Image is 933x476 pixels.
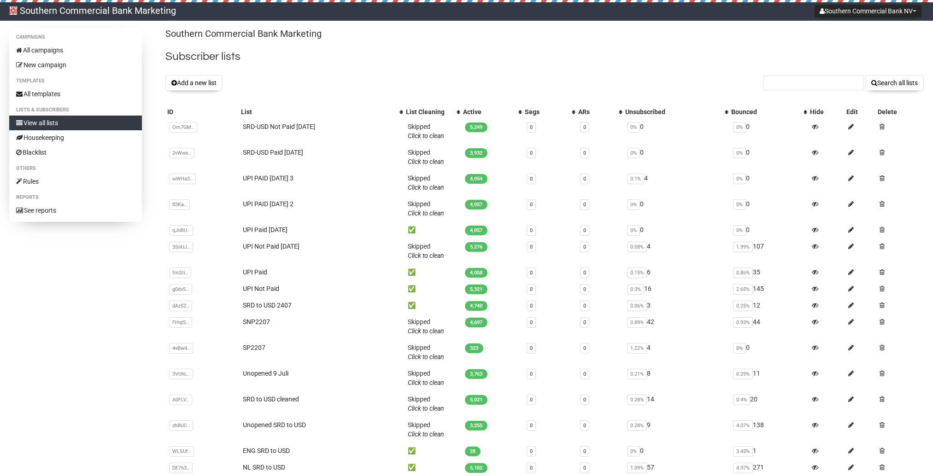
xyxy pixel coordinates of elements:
[733,395,750,405] span: 0.4%
[729,238,809,264] td: 107
[583,244,586,250] a: 0
[530,124,533,130] a: 0
[627,343,647,354] span: 1.22%
[627,122,640,133] span: 0%
[465,421,487,430] span: 3,255
[623,196,729,221] td: 0
[408,209,444,217] a: Click to clean
[876,105,924,118] th: Delete: No sort applied, sorting is disabled
[729,313,809,339] td: 44
[465,226,487,235] span: 4,057
[530,176,533,182] a: 0
[465,242,487,252] span: 5,276
[243,302,292,309] a: SRD to USD 2407
[583,227,586,233] a: 0
[623,417,729,442] td: 9
[530,202,533,208] a: 0
[169,267,191,278] span: fmSti..
[733,122,746,133] span: 0%
[463,107,514,116] div: Active
[623,105,729,118] th: Unsubscribed: No sort applied, activate to apply an ascending sort
[623,391,729,417] td: 14
[243,243,299,250] a: UPI Not Paid [DATE]
[729,221,809,238] td: 0
[627,463,647,473] span: 1.09%
[169,446,194,457] span: WLSUf..
[408,379,444,386] a: Click to clean
[169,343,193,354] span: 4vBw4..
[523,105,576,118] th: Segs: No sort applied, activate to apply an ascending sort
[243,285,279,292] a: UPI Not Paid
[465,268,487,278] span: 4,058
[408,149,444,165] span: Skipped
[729,459,809,476] td: 271
[729,264,809,280] td: 35
[9,58,142,72] a: New campaign
[530,227,533,233] a: 0
[808,105,845,118] th: Hide: No sort applied, sorting is disabled
[243,395,299,403] a: SRD to USD cleaned
[169,174,196,184] span: wWHa3..
[408,174,444,191] span: Skipped
[627,174,644,184] span: 0.1%
[408,200,444,217] span: Skipped
[9,43,142,58] a: All campaigns
[530,303,533,309] a: 0
[583,270,586,276] a: 0
[530,371,533,377] a: 0
[243,123,315,130] a: SRD-USD Not Paid [DATE]
[9,174,142,189] a: Rules
[729,280,809,297] td: 145
[583,176,586,182] a: 0
[169,317,192,328] span: FHqlS..
[627,420,647,431] span: 0.28%
[169,420,193,431] span: zhBUC..
[465,395,487,405] span: 5,021
[243,268,267,276] a: UPI Paid
[408,158,444,165] a: Click to clean
[404,280,461,297] td: ✅
[165,75,223,91] button: Add a new list
[243,174,293,182] a: UPI PAID [DATE] 3
[627,446,640,457] span: 0%
[729,170,809,196] td: 0
[406,107,452,116] div: List Cleaning
[583,345,586,351] a: 0
[627,199,640,210] span: 0%
[243,447,290,454] a: ENG SRD to USD
[623,118,729,144] td: 0
[733,199,746,210] span: 0%
[243,370,288,377] a: Unopened 9 Juli
[733,284,753,295] span: 2.65%
[169,122,197,133] span: Om7GM..
[169,242,193,252] span: 3SoUJ..
[627,225,640,236] span: 0%
[404,105,461,118] th: List Cleaning: No sort applied, activate to apply an ascending sort
[169,463,193,473] span: DE763..
[578,107,614,116] div: ARs
[408,370,444,386] span: Skipped
[733,242,753,252] span: 1.99%
[846,107,874,116] div: Edit
[627,369,647,379] span: 0.21%
[9,130,142,145] a: Housekeeping
[865,75,924,91] button: Search all lists
[623,442,729,459] td: 0
[404,221,461,238] td: ✅
[243,344,265,351] a: SP2207
[465,447,481,456] span: 28
[733,446,753,457] span: 3.45%
[408,184,444,191] a: Click to clean
[583,371,586,377] a: 0
[530,397,533,403] a: 0
[169,148,194,158] span: 2vWws..
[729,442,809,459] td: 1
[465,463,487,473] span: 5,182
[810,107,843,116] div: Hide
[623,238,729,264] td: 4
[733,301,753,311] span: 0.25%
[576,105,623,118] th: ARs: No sort applied, activate to apply an ascending sort
[169,225,193,236] span: qJoBU..
[729,417,809,442] td: 138
[733,369,753,379] span: 0.29%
